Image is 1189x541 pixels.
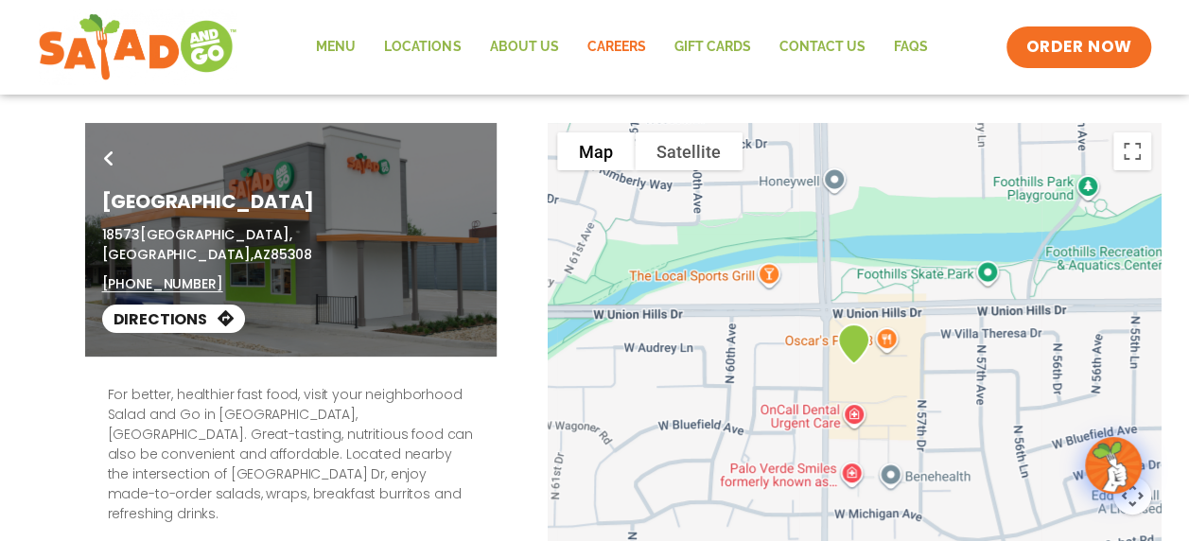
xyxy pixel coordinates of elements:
p: For better, healthier fast food, visit your neighborhood Salad and Go in [GEOGRAPHIC_DATA], [GEOG... [108,385,474,524]
span: 85308 [271,245,312,264]
span: 18573 [102,225,140,244]
img: new-SAG-logo-768×292 [38,9,237,85]
a: FAQs [879,26,941,69]
a: GIFT CARDS [659,26,764,69]
a: Careers [572,26,659,69]
button: Map camera controls [1113,477,1151,515]
a: Menu [302,26,370,69]
img: wpChatIcon [1087,439,1140,492]
span: AZ [254,245,271,264]
a: About Us [475,26,572,69]
a: ORDER NOW [1006,26,1150,68]
nav: Menu [302,26,941,69]
a: Directions [102,305,245,333]
h1: [GEOGRAPHIC_DATA] [102,187,480,216]
a: Locations [370,26,475,69]
span: [GEOGRAPHIC_DATA], [140,225,291,244]
span: [GEOGRAPHIC_DATA], [102,245,254,264]
a: Contact Us [764,26,879,69]
span: ORDER NOW [1025,36,1131,59]
a: [PHONE_NUMBER] [102,274,223,294]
